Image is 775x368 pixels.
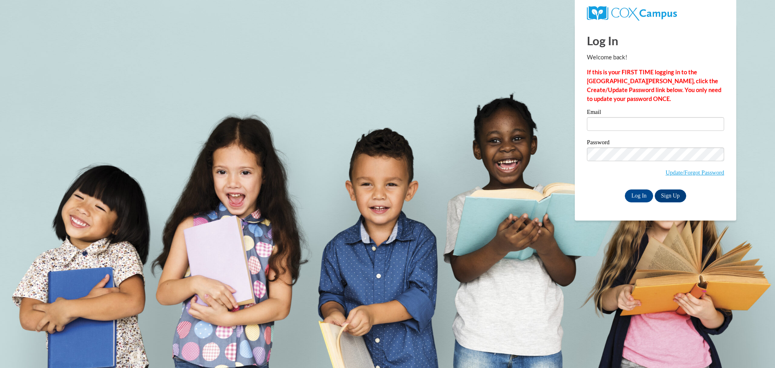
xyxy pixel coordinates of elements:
strong: If this is your FIRST TIME logging in to the [GEOGRAPHIC_DATA][PERSON_NAME], click the Create/Upd... [587,69,721,102]
h1: Log In [587,32,724,49]
a: Sign Up [655,189,686,202]
input: Log In [625,189,653,202]
label: Password [587,139,724,147]
a: COX Campus [587,9,677,16]
p: Welcome back! [587,53,724,62]
label: Email [587,109,724,117]
a: Update/Forgot Password [666,169,724,176]
img: COX Campus [587,6,677,21]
